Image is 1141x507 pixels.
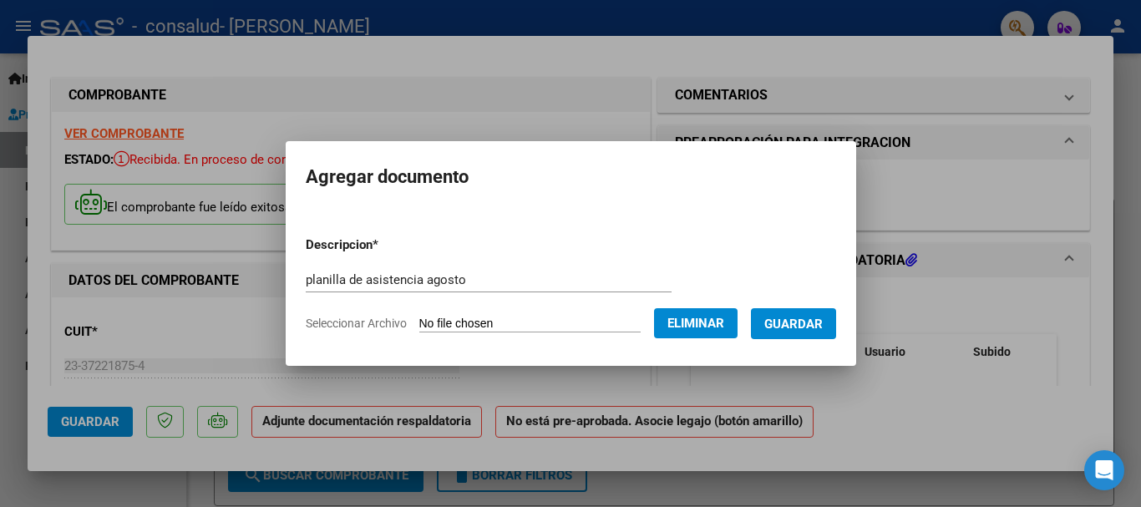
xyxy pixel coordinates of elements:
[654,308,738,338] button: Eliminar
[751,308,836,339] button: Guardar
[306,161,836,193] h2: Agregar documento
[1084,450,1124,490] div: Open Intercom Messenger
[764,317,823,332] span: Guardar
[306,236,465,255] p: Descripcion
[306,317,407,330] span: Seleccionar Archivo
[667,316,724,331] span: Eliminar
